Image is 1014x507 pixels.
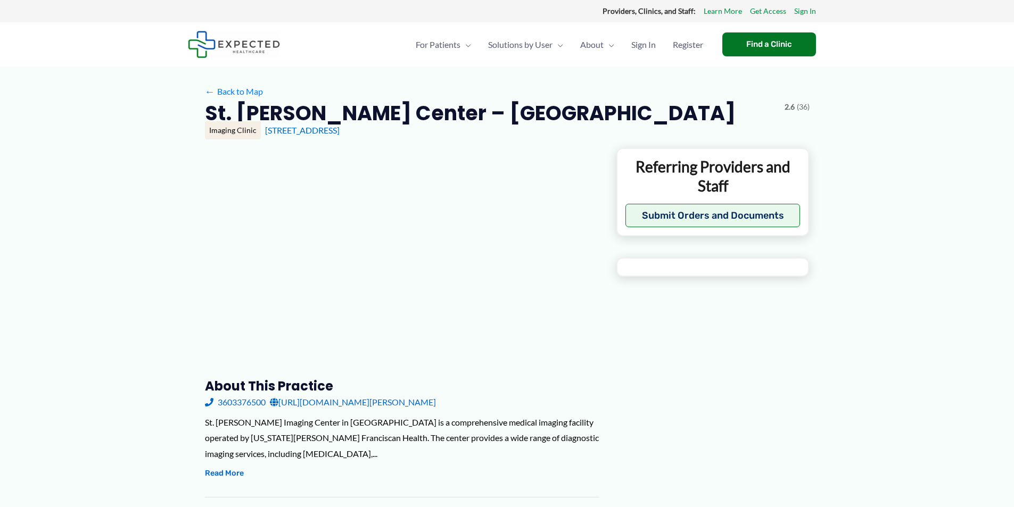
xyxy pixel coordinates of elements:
[270,394,436,410] a: [URL][DOMAIN_NAME][PERSON_NAME]
[797,100,810,114] span: (36)
[205,121,261,139] div: Imaging Clinic
[205,378,599,394] h3: About this practice
[488,26,553,63] span: Solutions by User
[205,467,244,480] button: Read More
[794,4,816,18] a: Sign In
[604,26,614,63] span: Menu Toggle
[722,32,816,56] a: Find a Clinic
[407,26,712,63] nav: Primary Site Navigation
[664,26,712,63] a: Register
[205,86,215,96] span: ←
[553,26,563,63] span: Menu Toggle
[785,100,795,114] span: 2.6
[623,26,664,63] a: Sign In
[188,31,280,58] img: Expected Healthcare Logo - side, dark font, small
[704,4,742,18] a: Learn More
[625,157,801,196] p: Referring Providers and Staff
[480,26,572,63] a: Solutions by UserMenu Toggle
[205,100,736,126] h2: St. [PERSON_NAME] Center – [GEOGRAPHIC_DATA]
[625,204,801,227] button: Submit Orders and Documents
[572,26,623,63] a: AboutMenu Toggle
[750,4,786,18] a: Get Access
[580,26,604,63] span: About
[205,394,266,410] a: 3603376500
[407,26,480,63] a: For PatientsMenu Toggle
[603,6,696,15] strong: Providers, Clinics, and Staff:
[416,26,460,63] span: For Patients
[631,26,656,63] span: Sign In
[673,26,703,63] span: Register
[460,26,471,63] span: Menu Toggle
[265,125,340,135] a: [STREET_ADDRESS]
[205,84,263,99] a: ←Back to Map
[205,414,599,462] div: St. [PERSON_NAME] Imaging Center in [GEOGRAPHIC_DATA] is a comprehensive medical imaging facility...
